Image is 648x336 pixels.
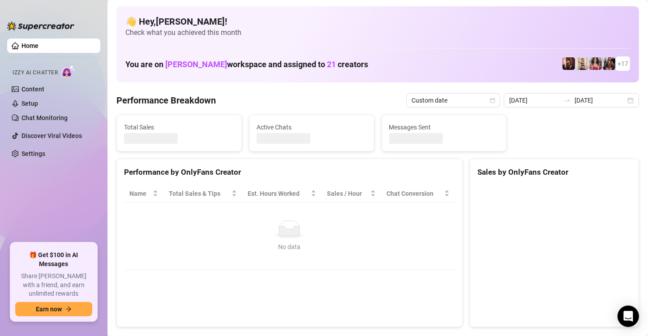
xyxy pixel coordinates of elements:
[21,42,39,49] a: Home
[564,97,571,104] span: to
[509,95,560,105] input: Start date
[125,28,630,38] span: Check what you achieved this month
[477,166,631,178] div: Sales by OnlyFans Creator
[7,22,74,30] img: logo-BBDzfeDw.svg
[15,272,92,298] span: Share [PERSON_NAME] with a friend, and earn unlimited rewards
[21,114,68,121] a: Chat Monitoring
[61,65,75,78] img: AI Chatter
[129,189,151,198] span: Name
[386,189,442,198] span: Chat Conversion
[125,60,368,69] h1: You are on workspace and assigned to creators
[576,57,588,70] img: Monique (@moneybagmoee)
[15,251,92,268] span: 🎁 Get $100 in AI Messages
[169,189,230,198] span: Total Sales & Tips
[490,98,495,103] span: calendar
[36,306,62,313] span: Earn now
[21,132,82,139] a: Discover Viral Videos
[65,306,72,312] span: arrow-right
[21,150,45,157] a: Settings
[562,57,575,70] img: Dragonjen710 (@dragonjen)
[165,60,227,69] span: [PERSON_NAME]
[381,185,455,202] th: Chat Conversion
[389,122,499,132] span: Messages Sent
[116,94,216,107] h4: Performance Breakdown
[21,100,38,107] a: Setup
[603,57,615,70] img: Erica (@ericabanks)
[322,185,382,202] th: Sales / Hour
[163,185,242,202] th: Total Sales & Tips
[575,95,626,105] input: End date
[15,302,92,316] button: Earn nowarrow-right
[124,122,234,132] span: Total Sales
[13,69,58,77] span: Izzy AI Chatter
[564,97,571,104] span: swap-right
[124,185,163,202] th: Name
[327,189,369,198] span: Sales / Hour
[21,86,44,93] a: Content
[589,57,602,70] img: Aaliyah (@edmflowerfairy)
[412,94,495,107] span: Custom date
[248,189,309,198] div: Est. Hours Worked
[124,166,455,178] div: Performance by OnlyFans Creator
[327,60,336,69] span: 21
[133,242,446,252] div: No data
[618,306,639,327] div: Open Intercom Messenger
[618,59,628,69] span: + 17
[257,122,367,132] span: Active Chats
[125,15,630,28] h4: 👋 Hey, [PERSON_NAME] !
